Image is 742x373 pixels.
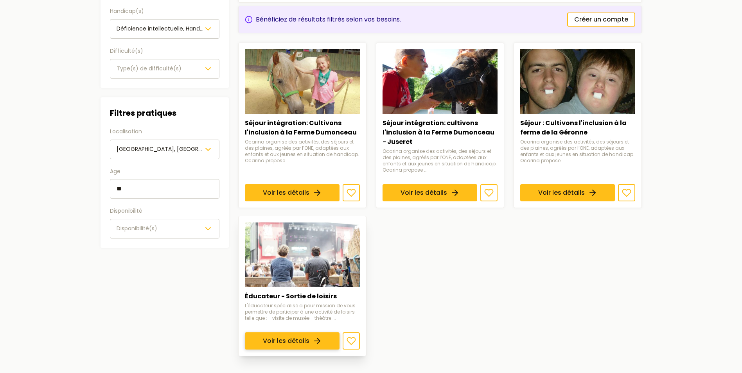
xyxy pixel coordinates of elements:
[245,184,340,201] a: Voir les détails
[343,184,360,201] button: Ajouter aux favoris
[117,25,234,32] span: Déficience intellectuelle, Handicap moteur
[110,59,219,79] button: Type(s) de difficulté(s)
[574,15,628,24] span: Créer un compte
[110,107,219,119] h3: Filtres pratiques
[110,219,219,239] button: Disponibilité(s)
[110,167,219,176] label: Age
[110,7,219,16] label: Handicap(s)
[383,184,477,201] a: Voir les détails
[567,13,635,27] a: Créer un compte
[618,184,635,201] button: Ajouter aux favoris
[245,333,340,350] a: Voir les détails
[110,47,219,56] label: Difficulté(s)
[480,184,498,201] button: Ajouter aux favoris
[117,224,157,232] span: Disponibilité(s)
[245,15,401,24] div: Bénéficiez de résultats filtrés selon vos besoins.
[110,206,219,216] label: Disponibilité
[117,65,181,72] span: Type(s) de difficulté(s)
[117,145,234,153] span: [GEOGRAPHIC_DATA], [GEOGRAPHIC_DATA]
[110,140,219,159] button: [GEOGRAPHIC_DATA], [GEOGRAPHIC_DATA]
[110,127,219,136] label: Localisation
[343,333,360,350] button: Ajouter aux favoris
[520,184,615,201] a: Voir les détails
[110,19,219,39] button: Déficience intellectuelle, Handicap moteur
